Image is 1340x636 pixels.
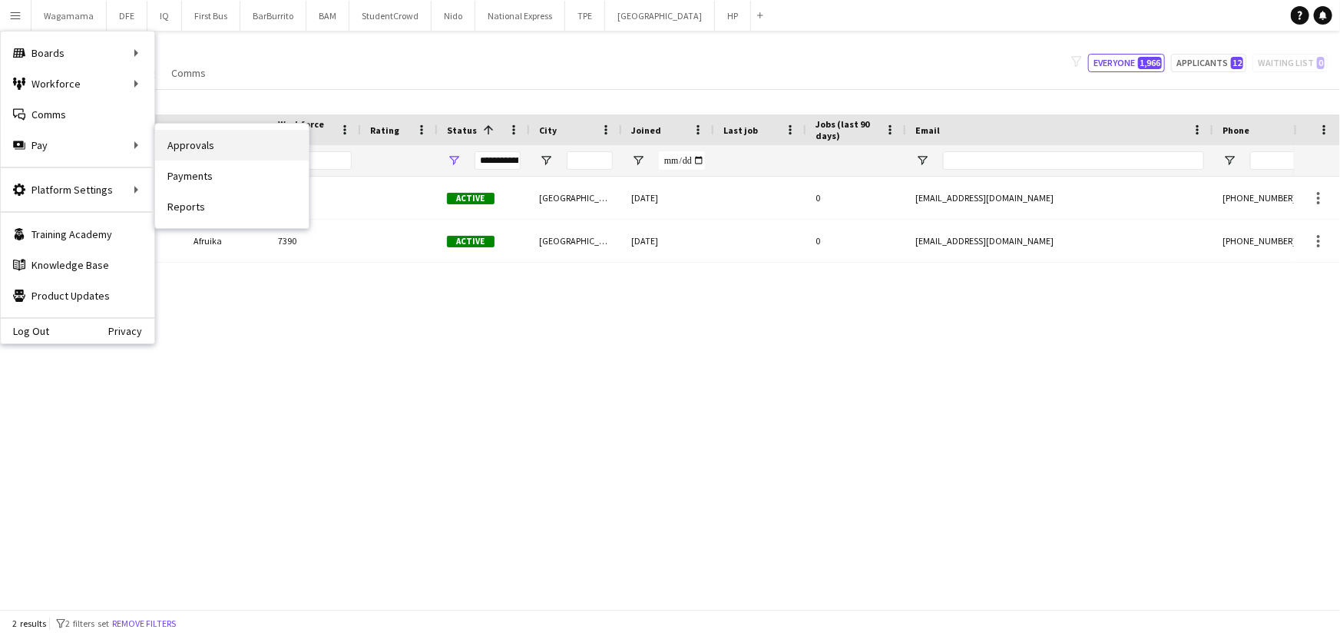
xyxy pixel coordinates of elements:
[631,154,645,167] button: Open Filter Menu
[240,1,306,31] button: BarBurrito
[184,220,269,262] div: Afruika
[1,38,154,68] div: Boards
[269,177,361,219] div: 8920
[31,1,107,31] button: Wagamama
[1,250,154,280] a: Knowledge Base
[631,124,661,136] span: Joined
[109,615,179,632] button: Remove filters
[1,280,154,311] a: Product Updates
[565,1,605,31] button: TPE
[1171,54,1246,72] button: Applicants12
[447,154,461,167] button: Open Filter Menu
[1231,57,1243,69] span: 12
[155,191,309,222] a: Reports
[605,1,715,31] button: [GEOGRAPHIC_DATA]
[915,124,940,136] span: Email
[530,177,622,219] div: [GEOGRAPHIC_DATA]
[306,151,352,170] input: Workforce ID Filter Input
[475,1,565,31] button: National Express
[65,618,109,629] span: 2 filters set
[1,219,154,250] a: Training Academy
[906,177,1213,219] div: [EMAIL_ADDRESS][DOMAIN_NAME]
[539,124,557,136] span: City
[1,130,154,161] div: Pay
[806,220,906,262] div: 0
[659,151,705,170] input: Joined Filter Input
[622,177,714,219] div: [DATE]
[182,1,240,31] button: First Bus
[806,177,906,219] div: 0
[269,220,361,262] div: 7390
[278,118,333,141] span: Workforce ID
[108,325,154,337] a: Privacy
[816,118,878,141] span: Jobs (last 90 days)
[447,193,495,204] span: Active
[447,124,477,136] span: Status
[165,63,212,83] a: Comms
[155,161,309,191] a: Payments
[567,151,613,170] input: City Filter Input
[107,1,147,31] button: DFE
[530,220,622,262] div: [GEOGRAPHIC_DATA]
[370,124,399,136] span: Rating
[622,220,714,262] div: [DATE]
[1088,54,1165,72] button: Everyone1,966
[539,154,553,167] button: Open Filter Menu
[906,220,1213,262] div: [EMAIL_ADDRESS][DOMAIN_NAME]
[915,154,929,167] button: Open Filter Menu
[1138,57,1162,69] span: 1,966
[1,68,154,99] div: Workforce
[1223,124,1249,136] span: Phone
[432,1,475,31] button: Nido
[349,1,432,31] button: StudentCrowd
[1,174,154,205] div: Platform Settings
[723,124,758,136] span: Last job
[155,130,309,161] a: Approvals
[447,236,495,247] span: Active
[1,99,154,130] a: Comms
[171,66,206,80] span: Comms
[147,1,182,31] button: IQ
[1,325,49,337] a: Log Out
[306,1,349,31] button: BAM
[943,151,1204,170] input: Email Filter Input
[1223,154,1236,167] button: Open Filter Menu
[715,1,751,31] button: HP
